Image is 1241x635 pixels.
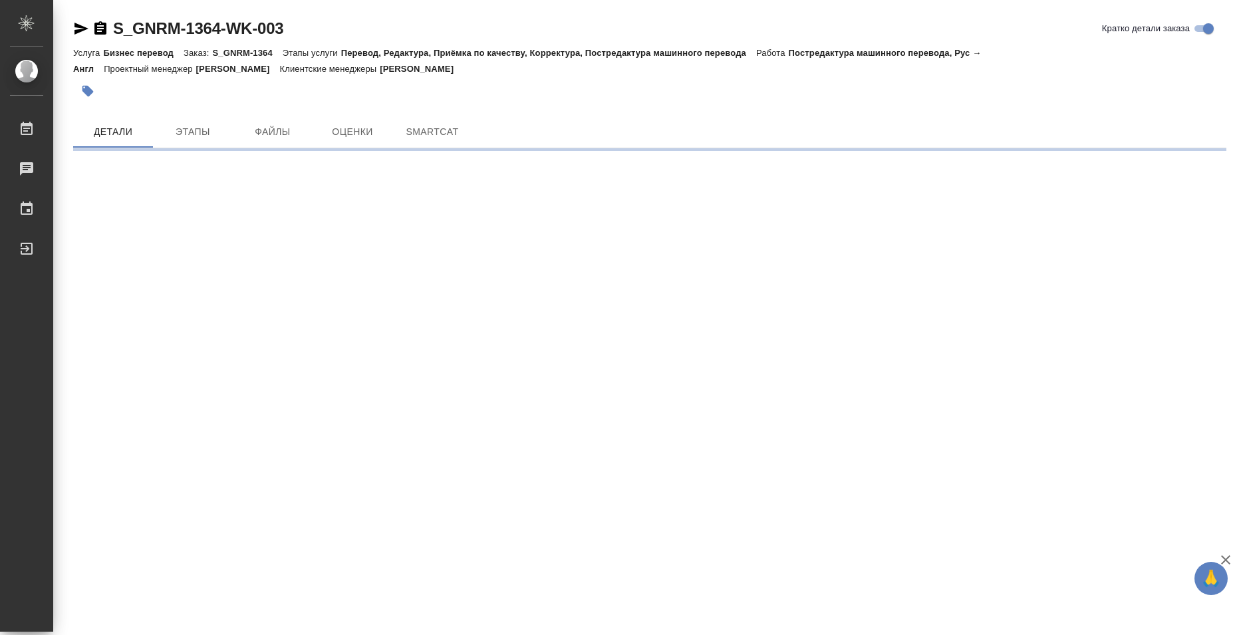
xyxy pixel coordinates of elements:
span: Этапы [161,124,225,140]
p: Этапы услуги [283,48,341,58]
p: Заказ: [184,48,212,58]
button: Добавить тэг [73,76,102,106]
span: Файлы [241,124,305,140]
button: Скопировать ссылку [92,21,108,37]
p: Клиентские менеджеры [280,64,380,74]
p: Проектный менеджер [104,64,196,74]
button: 🙏 [1194,562,1228,595]
p: Работа [756,48,789,58]
p: Перевод, Редактура, Приёмка по качеству, Корректура, Постредактура машинного перевода [341,48,756,58]
p: [PERSON_NAME] [380,64,464,74]
span: SmartCat [400,124,464,140]
p: S_GNRM-1364 [212,48,282,58]
p: Бизнес перевод [103,48,184,58]
button: Скопировать ссылку для ЯМессенджера [73,21,89,37]
span: Кратко детали заказа [1102,22,1190,35]
span: 🙏 [1200,565,1222,592]
p: [PERSON_NAME] [196,64,280,74]
span: Детали [81,124,145,140]
a: S_GNRM-1364-WK-003 [113,19,283,37]
span: Оценки [321,124,384,140]
p: Услуга [73,48,103,58]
